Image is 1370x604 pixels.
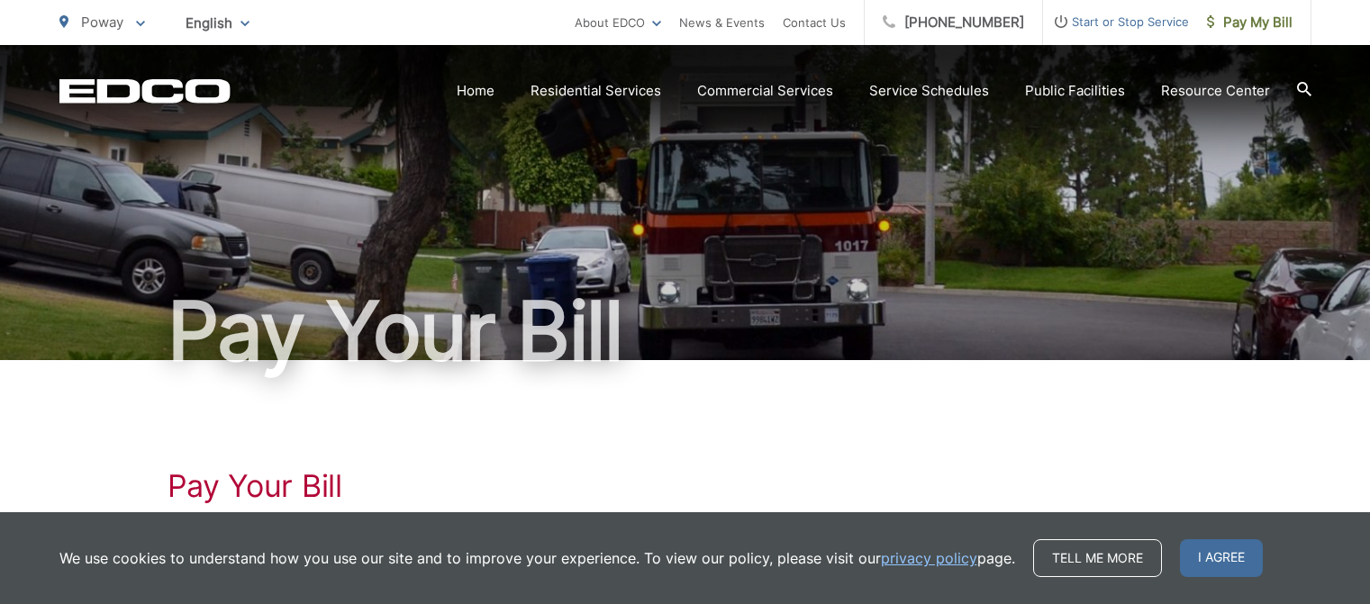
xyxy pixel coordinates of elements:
a: About EDCO [575,12,661,33]
a: Tell me more [1033,539,1162,577]
a: Contact Us [783,12,846,33]
a: Service Schedules [869,80,989,102]
h1: Pay Your Bill [59,286,1311,376]
a: Commercial Services [697,80,833,102]
span: Poway [81,14,123,31]
a: News & Events [679,12,765,33]
h1: Pay Your Bill [168,468,1203,504]
a: Home [457,80,494,102]
a: Residential Services [531,80,661,102]
p: We use cookies to understand how you use our site and to improve your experience. To view our pol... [59,547,1015,569]
span: I agree [1180,539,1263,577]
a: privacy policy [881,547,977,569]
a: Public Facilities [1025,80,1125,102]
span: English [172,7,263,39]
span: Pay My Bill [1207,12,1293,33]
a: Resource Center [1161,80,1270,102]
a: EDCD logo. Return to the homepage. [59,78,231,104]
